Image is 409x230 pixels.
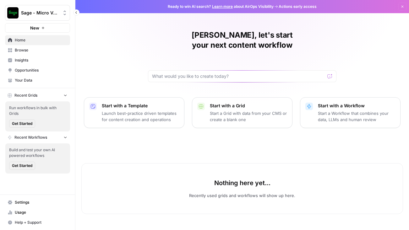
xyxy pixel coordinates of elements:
[15,210,67,215] span: Usage
[15,57,67,63] span: Insights
[9,147,66,158] span: Build and test your own AI powered workflows
[210,110,287,123] p: Start a Grid with data from your CMS or create a blank one
[5,55,70,65] a: Insights
[148,30,336,50] h1: [PERSON_NAME], let's start your next content workflow
[9,105,66,116] span: Run workflows in bulk with Grids
[192,97,292,128] button: Start with a GridStart a Grid with data from your CMS or create a blank one
[12,121,32,126] span: Get Started
[5,35,70,45] a: Home
[21,10,59,16] span: Sage - Micro Verticals
[9,120,35,128] button: Get Started
[15,47,67,53] span: Browse
[15,37,67,43] span: Home
[300,97,401,128] button: Start with a WorkflowStart a Workflow that combines your data, LLMs and human review
[5,217,70,227] button: Help + Support
[15,200,67,205] span: Settings
[5,5,70,21] button: Workspace: Sage - Micro Verticals
[189,192,295,199] p: Recently used grids and workflows will show up here.
[210,103,287,109] p: Start with a Grid
[7,7,19,19] img: Sage - Micro Verticals Logo
[279,4,317,9] span: Actions early access
[5,207,70,217] a: Usage
[30,25,39,31] span: New
[5,45,70,55] a: Browse
[152,73,325,79] input: What would you like to create today?
[84,97,184,128] button: Start with a TemplateLaunch best-practice driven templates for content creation and operations
[168,4,274,9] span: Ready to win AI search? about AirOps Visibility
[102,103,179,109] p: Start with a Template
[12,163,32,168] span: Get Started
[5,91,70,100] button: Recent Grids
[318,103,395,109] p: Start with a Workflow
[102,110,179,123] p: Launch best-practice driven templates for content creation and operations
[318,110,395,123] p: Start a Workflow that combines your data, LLMs and human review
[214,179,270,187] p: Nothing here yet...
[14,135,47,140] span: Recent Workflows
[5,23,70,33] button: New
[14,93,37,98] span: Recent Grids
[5,197,70,207] a: Settings
[15,67,67,73] span: Opportunities
[15,220,67,225] span: Help + Support
[5,133,70,142] button: Recent Workflows
[15,78,67,83] span: Your Data
[5,75,70,85] a: Your Data
[9,162,35,170] button: Get Started
[5,65,70,75] a: Opportunities
[212,4,233,9] a: Learn more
